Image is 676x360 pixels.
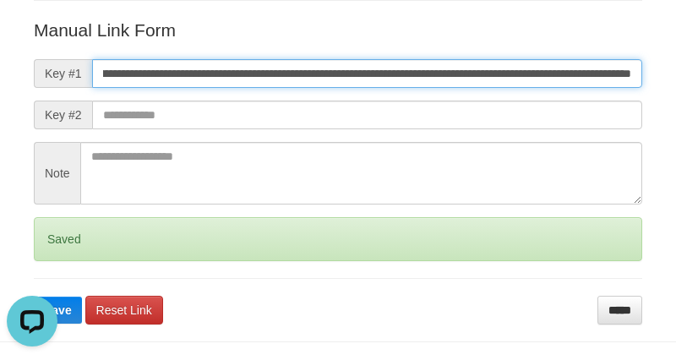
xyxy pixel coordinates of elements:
span: Reset Link [96,303,152,317]
p: Manual Link Form [34,18,642,42]
a: Reset Link [85,296,163,325]
span: Note [34,142,80,205]
button: Open LiveChat chat widget [7,7,57,57]
div: Saved [34,217,642,261]
span: Save [44,303,72,317]
span: Key #1 [34,59,92,88]
span: Key #2 [34,101,92,129]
